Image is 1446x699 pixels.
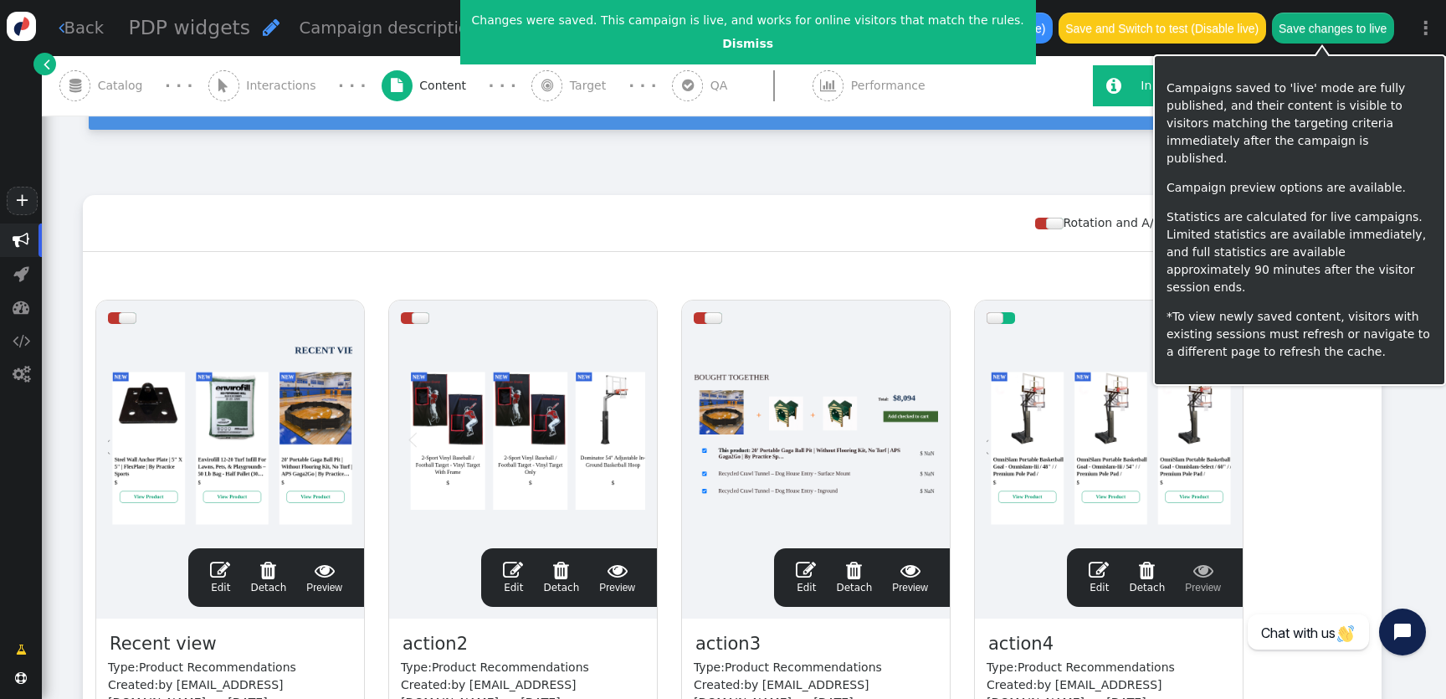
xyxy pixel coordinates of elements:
a: Preview [306,560,342,595]
span: Performance [851,77,932,95]
span:  [13,332,30,349]
div: · · · [489,75,516,97]
span:  [250,560,286,580]
span:  [1089,560,1109,580]
span: Preview [306,560,342,595]
div: Type: [694,659,938,676]
span: action3 [694,630,762,659]
span:  [599,560,635,580]
span:  [69,79,81,92]
div: · · · [165,75,192,97]
span: Interactions [246,77,323,95]
span: Detach [1129,560,1165,594]
p: Campaigns saved to 'live' mode are fully published, and their content is visible to visitors matc... [1167,80,1433,167]
a: + [7,187,37,215]
span: PDP widgets [129,16,251,39]
div: Rotation and A/B testing mode [1035,214,1254,232]
p: Campaign preview options are available. [1167,179,1433,197]
div: · · · [338,75,366,97]
span:  [16,641,27,659]
span: Recent view [108,630,218,659]
span:  [836,560,872,580]
span:  [218,79,228,92]
img: logo-icon.svg [7,12,36,41]
a: Preview [1185,560,1221,595]
span:  [13,366,30,383]
p: *To view newly saved content, visitors with existing sessions must refresh or navigate to a diffe... [1167,308,1433,361]
a: Detach [250,560,286,595]
span: Detach [836,560,872,594]
span:  [541,79,553,92]
span:  [59,19,64,36]
span:  [306,560,342,580]
a:  QA [672,56,813,116]
span: Preview [599,560,635,595]
a: Detach [543,560,579,595]
span: action2 [401,630,469,659]
span:  [263,18,279,37]
span: Campaign description [300,18,479,38]
div: · · · [628,75,656,97]
span:  [1129,560,1165,580]
div: Type: [108,659,352,676]
span:  [1106,77,1121,95]
a: Edit [1089,560,1109,595]
a: Detach [836,560,872,595]
span: QA [710,77,735,95]
a:  [4,635,38,665]
span:  [210,560,230,580]
a: Edit [503,560,523,595]
span:  [892,560,928,580]
p: Statistics are calculated for live campaigns. Limited statistics are available immediately, and f... [1167,208,1433,296]
span:  [15,672,27,684]
span:  [13,232,29,249]
button: Save and Switch to test (Disable live) [1059,13,1266,43]
a: Detach [1129,560,1165,595]
span: Product Recommendations [139,660,296,674]
div: Type: [987,659,1231,676]
a: Preview [599,560,635,595]
span: Content [419,77,473,95]
span:  [13,299,29,316]
a:  Target · · · [531,56,672,116]
a:  Content · · · [382,56,532,116]
a:  Catalog · · · [59,56,208,116]
div: Type: [401,659,645,676]
span: action4 [987,630,1055,659]
button: Save changes to live [1272,13,1394,43]
span: Product Recommendations [725,660,882,674]
span:  [391,79,403,92]
span: Detach [543,560,579,594]
span: Product Recommendations [432,660,589,674]
a: Back [59,16,105,40]
span: Target [570,77,613,95]
span:  [543,560,579,580]
a: Edit [210,560,230,595]
div: In last 90 min: [1141,77,1229,95]
span:  [13,265,29,282]
a: Dismiss [722,37,773,50]
span: Detach [250,560,286,594]
span:  [1185,560,1221,580]
a: Preview [892,560,928,595]
span:  [682,79,694,92]
a:  Performance [813,56,962,116]
span: Preview [1185,560,1221,595]
a:  Interactions · · · [208,56,382,116]
span:  [44,55,50,73]
span: Catalog [98,77,150,95]
span:  [503,560,523,580]
span: Product Recommendations [1018,660,1175,674]
a:  [33,53,56,75]
a: ⋮ [1406,3,1446,53]
span:  [820,79,836,92]
span:  [796,560,816,580]
span: Preview [892,560,928,595]
a: Edit [796,560,816,595]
